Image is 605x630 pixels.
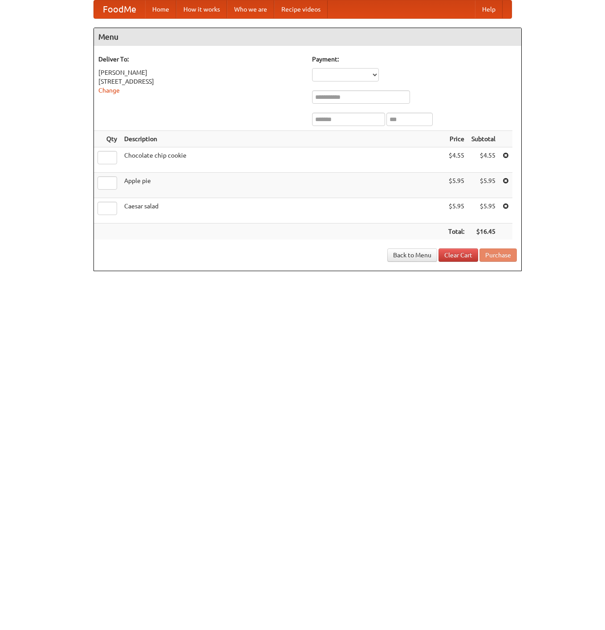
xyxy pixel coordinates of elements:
[176,0,227,18] a: How it works
[98,55,303,64] h5: Deliver To:
[98,77,303,86] div: [STREET_ADDRESS]
[145,0,176,18] a: Home
[479,248,517,262] button: Purchase
[445,224,468,240] th: Total:
[94,131,121,147] th: Qty
[121,173,445,198] td: Apple pie
[312,55,517,64] h5: Payment:
[98,87,120,94] a: Change
[468,173,499,198] td: $5.95
[445,198,468,224] td: $5.95
[227,0,274,18] a: Who we are
[445,131,468,147] th: Price
[468,224,499,240] th: $16.45
[445,173,468,198] td: $5.95
[121,147,445,173] td: Chocolate chip cookie
[468,147,499,173] td: $4.55
[274,0,328,18] a: Recipe videos
[475,0,503,18] a: Help
[445,147,468,173] td: $4.55
[439,248,478,262] a: Clear Cart
[468,131,499,147] th: Subtotal
[121,198,445,224] td: Caesar salad
[94,28,521,46] h4: Menu
[387,248,437,262] a: Back to Menu
[468,198,499,224] td: $5.95
[94,0,145,18] a: FoodMe
[98,68,303,77] div: [PERSON_NAME]
[121,131,445,147] th: Description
